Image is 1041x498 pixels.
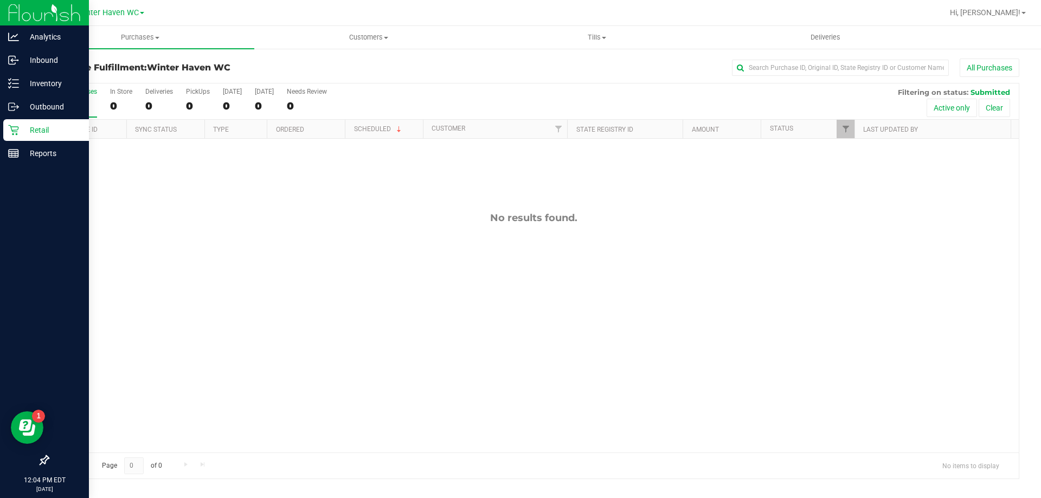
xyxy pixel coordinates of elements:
p: 12:04 PM EDT [5,475,84,485]
inline-svg: Retail [8,125,19,135]
a: Status [770,125,793,132]
span: Filtering on status: [898,88,968,96]
inline-svg: Inventory [8,78,19,89]
div: 0 [223,100,242,112]
span: Customers [255,33,482,42]
a: Filter [837,120,854,138]
span: Hi, [PERSON_NAME]! [950,8,1020,17]
inline-svg: Outbound [8,101,19,112]
div: Deliveries [145,88,173,95]
div: In Store [110,88,132,95]
p: Retail [19,124,84,137]
span: Page of 0 [93,457,171,474]
div: Needs Review [287,88,327,95]
div: 0 [255,100,274,112]
p: [DATE] [5,485,84,493]
div: [DATE] [223,88,242,95]
p: Analytics [19,30,84,43]
a: Ordered [276,126,304,133]
a: Deliveries [711,26,940,49]
span: Deliveries [796,33,855,42]
button: Active only [927,99,977,117]
div: [DATE] [255,88,274,95]
span: Winter Haven WC [147,62,230,73]
a: Last Updated By [863,126,918,133]
a: Amount [692,126,719,133]
h3: Purchase Fulfillment: [48,63,371,73]
div: 0 [287,100,327,112]
span: Winter Haven WC [77,8,139,17]
a: State Registry ID [576,126,633,133]
div: 0 [145,100,173,112]
p: Inbound [19,54,84,67]
a: Tills [483,26,711,49]
a: Filter [549,120,567,138]
p: Outbound [19,100,84,113]
button: All Purchases [960,59,1019,77]
inline-svg: Inbound [8,55,19,66]
a: Type [213,126,229,133]
a: Sync Status [135,126,177,133]
iframe: Resource center unread badge [32,410,45,423]
a: Customer [432,125,465,132]
div: 0 [110,100,132,112]
button: Clear [979,99,1010,117]
div: 0 [186,100,210,112]
a: Purchases [26,26,254,49]
inline-svg: Analytics [8,31,19,42]
inline-svg: Reports [8,148,19,159]
iframe: Resource center [11,411,43,444]
span: Purchases [26,33,254,42]
a: Scheduled [354,125,403,133]
div: PickUps [186,88,210,95]
input: Search Purchase ID, Original ID, State Registry ID or Customer Name... [732,60,949,76]
span: No items to display [934,457,1008,474]
p: Reports [19,147,84,160]
span: Tills [483,33,710,42]
p: Inventory [19,77,84,90]
div: No results found. [48,212,1019,224]
a: Customers [254,26,483,49]
span: Submitted [971,88,1010,96]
